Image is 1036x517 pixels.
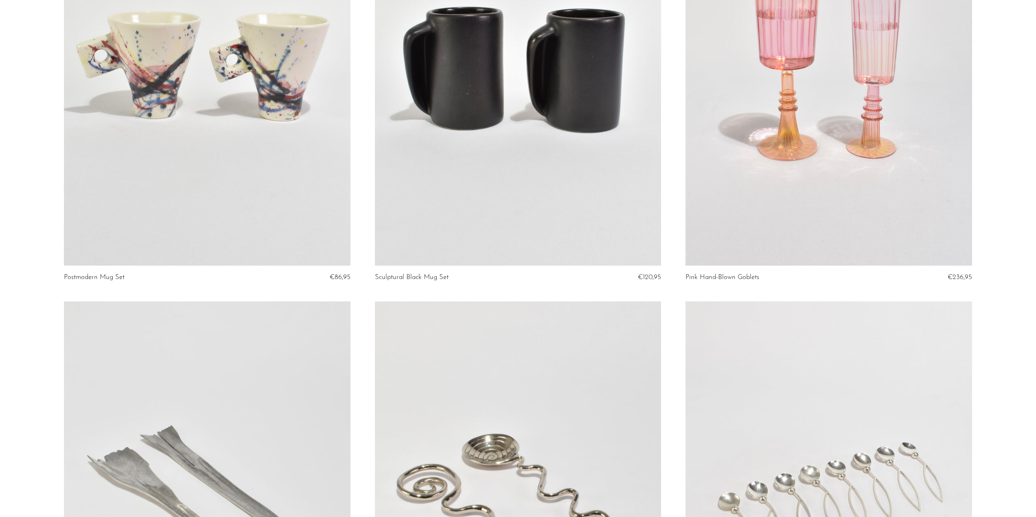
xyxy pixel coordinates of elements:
a: Postmodern Mug Set [64,274,125,281]
span: €120,95 [638,274,661,281]
a: Pink Hand-Blown Goblets [686,274,759,281]
span: €236,95 [948,274,972,281]
a: Sculptural Black Mug Set [375,274,449,281]
span: €86,95 [330,274,350,281]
